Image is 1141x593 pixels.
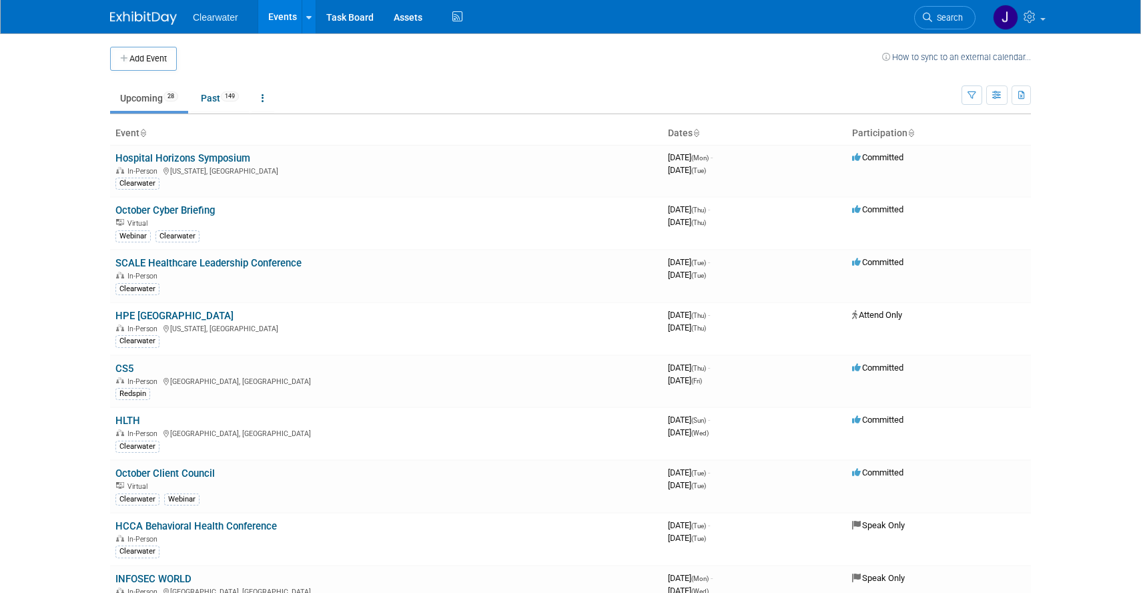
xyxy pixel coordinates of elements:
[115,257,302,269] a: SCALE Healthcare Leadership Conference
[691,206,706,214] span: (Thu)
[708,467,710,477] span: -
[115,415,140,427] a: HLTH
[852,204,903,214] span: Committed
[116,219,124,226] img: Virtual Event
[691,575,709,582] span: (Mon)
[852,257,903,267] span: Committed
[115,283,159,295] div: Clearwater
[115,546,159,558] div: Clearwater
[116,482,124,489] img: Virtual Event
[668,270,706,280] span: [DATE]
[708,257,710,267] span: -
[668,310,710,320] span: [DATE]
[668,467,710,477] span: [DATE]
[691,417,706,424] span: (Sun)
[116,167,124,174] img: In-Person Event
[663,122,847,145] th: Dates
[115,375,657,386] div: [GEOGRAPHIC_DATA], [GEOGRAPHIC_DATA]
[139,128,146,138] a: Sort by Event Name
[691,522,706,530] span: (Tue)
[993,5,1018,30] img: Jakera Willis
[691,272,706,279] span: (Tue)
[110,85,188,111] a: Upcoming28
[668,323,706,333] span: [DATE]
[221,91,239,102] span: 149
[852,363,903,373] span: Committed
[852,520,905,530] span: Speak Only
[847,122,1031,145] th: Participation
[115,165,657,176] div: [US_STATE], [GEOGRAPHIC_DATA]
[691,219,706,226] span: (Thu)
[115,427,657,438] div: [GEOGRAPHIC_DATA], [GEOGRAPHIC_DATA]
[852,152,903,162] span: Committed
[115,335,159,347] div: Clearwater
[115,441,159,453] div: Clearwater
[115,363,133,375] a: CS5
[115,323,657,333] div: [US_STATE], [GEOGRAPHIC_DATA]
[691,259,706,266] span: (Tue)
[708,204,710,214] span: -
[668,375,702,385] span: [DATE]
[115,388,150,400] div: Redspin
[708,415,710,425] span: -
[691,167,706,174] span: (Tue)
[668,520,710,530] span: [DATE]
[668,363,710,373] span: [DATE]
[691,429,709,437] span: (Wed)
[711,573,713,583] span: -
[116,325,124,331] img: In-Person Event
[882,52,1031,62] a: How to sync to an external calendar...
[708,363,710,373] span: -
[110,11,177,25] img: ExhibitDay
[693,128,699,138] a: Sort by Start Date
[852,573,905,583] span: Speak Only
[711,152,713,162] span: -
[691,154,709,162] span: (Mon)
[668,427,709,437] span: [DATE]
[852,415,903,425] span: Committed
[852,310,902,320] span: Attend Only
[115,520,277,532] a: HCCA Behavioral Health Conference
[116,535,124,542] img: In-Person Event
[115,204,215,216] a: October Cyber Briefing
[708,310,710,320] span: -
[193,12,238,23] span: Clearwater
[191,85,249,111] a: Past149
[115,573,192,585] a: INFOSEC WORLD
[914,6,976,29] a: Search
[116,429,124,436] img: In-Person Event
[115,493,159,506] div: Clearwater
[110,47,177,71] button: Add Event
[691,482,706,489] span: (Tue)
[691,469,706,477] span: (Tue)
[668,257,710,267] span: [DATE]
[116,377,124,384] img: In-Person Event
[668,204,710,214] span: [DATE]
[668,152,713,162] span: [DATE]
[852,467,903,477] span: Committed
[668,217,706,227] span: [DATE]
[115,467,215,479] a: October Client Council
[115,310,234,322] a: HPE [GEOGRAPHIC_DATA]
[155,230,200,242] div: Clearwater
[163,91,178,102] span: 28
[127,429,161,438] span: In-Person
[691,325,706,332] span: (Thu)
[127,272,161,280] span: In-Person
[668,533,706,543] span: [DATE]
[164,493,200,506] div: Webinar
[127,535,161,544] span: In-Person
[116,272,124,278] img: In-Person Event
[115,178,159,190] div: Clearwater
[691,312,706,319] span: (Thu)
[691,365,706,372] span: (Thu)
[110,122,663,145] th: Event
[668,165,706,175] span: [DATE]
[668,480,706,490] span: [DATE]
[115,152,250,164] a: Hospital Horizons Symposium
[127,325,161,333] span: In-Person
[115,230,151,242] div: Webinar
[127,377,161,386] span: In-Person
[127,482,151,491] span: Virtual
[691,535,706,542] span: (Tue)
